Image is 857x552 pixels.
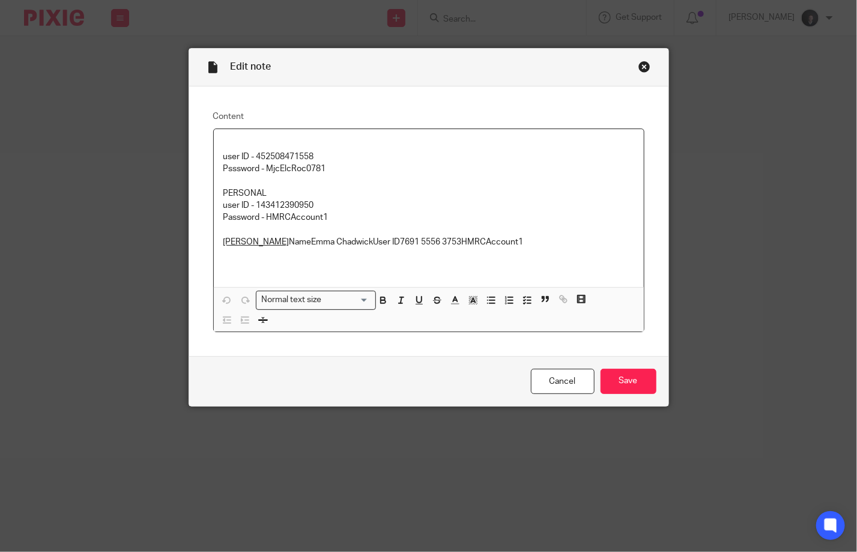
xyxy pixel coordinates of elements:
[223,163,634,175] p: Psssword - MjcElcRoc0781
[601,369,656,395] input: Save
[325,294,368,306] input: Search for option
[259,294,324,306] span: Normal text size
[256,291,376,309] div: Search for option
[231,62,271,71] span: Edit note
[223,139,634,163] p: user ID - 452508471558
[531,369,595,395] a: Cancel
[638,61,650,73] div: Close this dialog window
[223,175,634,249] p: PERSONAL user ID - 143412390950 Password - HMRCAccount1 NameEmma ChadwickUser ID7691 5556 3753HMR...
[213,111,644,123] label: Content
[223,238,289,246] u: [PERSON_NAME]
